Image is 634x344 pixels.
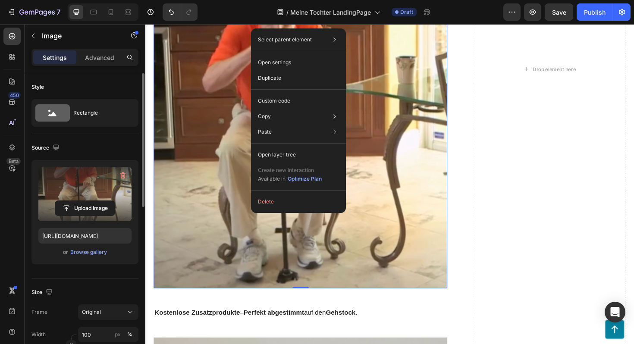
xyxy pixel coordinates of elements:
button: 7 [3,3,64,21]
button: Optimize Plan [287,175,322,183]
button: Publish [577,3,613,21]
p: Duplicate [258,74,281,82]
p: Open layer tree [258,151,296,159]
div: Source [31,142,61,154]
button: px [125,329,135,340]
div: Rich Text Editor. Editing area: main [9,300,320,311]
div: px [115,331,121,338]
strong: Perfekt abgestimmt [104,302,168,309]
button: Browse gallery [70,248,107,256]
div: Open Intercom Messenger [605,302,625,322]
p: Advanced [85,53,114,62]
p: Create new interaction [258,166,322,175]
p: 7 [56,7,60,17]
div: Beta [6,158,21,165]
p: Select parent element [258,36,312,44]
span: Draft [400,8,413,16]
div: Browse gallery [70,248,107,256]
p: Copy [258,113,271,120]
p: Custom code [258,97,290,105]
div: % [127,331,132,338]
p: Paste [258,128,272,136]
input: px% [78,327,138,342]
div: 450 [8,92,21,99]
div: Size [31,287,54,298]
button: Delete [254,194,342,210]
button: % [113,329,123,340]
button: Upload Image [55,200,115,216]
span: / [286,8,289,17]
span: Save [552,9,566,16]
span: Meine Tochter LandingPage [290,8,371,17]
span: or [63,247,68,257]
div: Publish [584,8,606,17]
span: Original [82,308,101,316]
p: Image [42,31,115,41]
div: Drop element here [410,44,456,51]
div: Undo/Redo [163,3,198,21]
label: Frame [31,308,47,316]
input: https://example.com/image.jpg [38,228,132,244]
button: Save [545,3,573,21]
button: Original [78,304,138,320]
strong: Kostenlose Zusatzprodukte [9,302,100,309]
div: Style [31,83,44,91]
p: Settings [43,53,67,62]
iframe: Design area [145,24,634,344]
label: Width [31,331,46,338]
div: Optimize Plan [288,175,322,183]
p: – auf den . [9,301,319,310]
div: Rectangle [73,103,126,123]
strong: Gehstock [191,302,223,309]
span: Available in [258,175,286,182]
p: Open settings [258,59,291,66]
